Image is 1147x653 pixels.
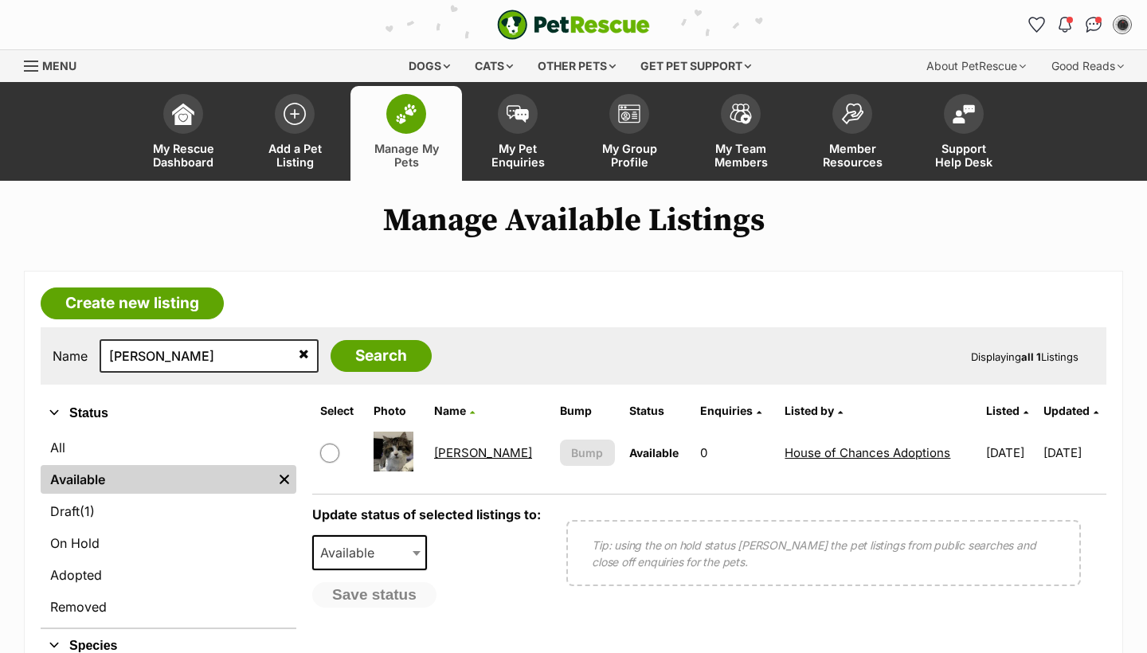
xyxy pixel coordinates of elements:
img: group-profile-icon-3fa3cf56718a62981997c0bc7e787c4b2cf8bcc04b72c1350f741eb67cf2f40e.svg [618,104,640,123]
span: My Group Profile [593,142,665,169]
span: Member Resources [816,142,888,169]
div: Get pet support [629,50,762,82]
div: Status [41,430,296,628]
img: chat-41dd97257d64d25036548639549fe6c8038ab92f7586957e7f3b1b290dea8141.svg [1086,17,1102,33]
a: Updated [1043,404,1098,417]
span: Menu [42,59,76,72]
a: My Team Members [685,86,797,181]
img: dashboard-icon-eb2f2d2d3e046f16d808141f083e7271f6b2e854fb5c12c21221c1fb7104beca.svg [172,103,194,125]
div: About PetRescue [915,50,1037,82]
span: Available [312,535,427,570]
span: Displaying Listings [971,350,1078,363]
th: Bump [554,398,621,424]
a: Add a Pet Listing [239,86,350,181]
a: Support Help Desk [908,86,1020,181]
img: help-desk-icon-fdf02630f3aa405de69fd3d07c3f3aa587a6932b1a1747fa1d2bba05be0121f9.svg [953,104,975,123]
img: team-members-icon-5396bd8760b3fe7c0b43da4ab00e1e3bb1a5d9ba89233759b79545d2d3fc5d0d.svg [730,104,752,124]
th: Status [623,398,692,424]
div: Other pets [527,50,627,82]
a: Member Resources [797,86,908,181]
th: Select [314,398,366,424]
a: Adopted [41,561,296,589]
span: Add a Pet Listing [259,142,331,169]
a: Removed [41,592,296,621]
p: Tip: using the on hold status [PERSON_NAME] the pet listings from public searches and close off e... [592,537,1055,570]
span: Bump [571,444,603,461]
div: Dogs [397,50,461,82]
a: Menu [24,50,88,79]
span: Name [434,404,466,417]
a: House of Chances Adoptions [785,445,950,460]
a: Manage My Pets [350,86,462,181]
div: Cats [464,50,524,82]
a: Listed by [785,404,843,417]
button: Save status [312,582,436,608]
a: On Hold [41,529,296,557]
img: member-resources-icon-8e73f808a243e03378d46382f2149f9095a855e16c252ad45f914b54edf8863c.svg [841,103,863,124]
td: [DATE] [980,425,1041,480]
a: My Rescue Dashboard [127,86,239,181]
ul: Account quick links [1024,12,1135,37]
span: Listed by [785,404,834,417]
a: Conversations [1081,12,1106,37]
a: Favourites [1024,12,1049,37]
img: manage-my-pets-icon-02211641906a0b7f246fdf0571729dbe1e7629f14944591b6c1af311fb30b64b.svg [395,104,417,124]
a: Draft [41,497,296,526]
a: [PERSON_NAME] [434,445,532,460]
a: Remove filter [272,465,296,494]
a: Create new listing [41,287,224,319]
button: Status [41,403,296,424]
span: (1) [80,502,95,521]
img: logo-e224e6f780fb5917bec1dbf3a21bbac754714ae5b6737aabdf751b685950b380.svg [497,10,650,40]
img: Lauren O'Grady profile pic [1114,17,1130,33]
a: My Group Profile [573,86,685,181]
span: Available [314,542,390,564]
img: notifications-46538b983faf8c2785f20acdc204bb7945ddae34d4c08c2a6579f10ce5e182be.svg [1059,17,1071,33]
div: Good Reads [1040,50,1135,82]
img: add-pet-listing-icon-0afa8454b4691262ce3f59096e99ab1cd57d4a30225e0717b998d2c9b9846f56.svg [284,103,306,125]
span: Listed [986,404,1020,417]
td: [DATE] [1043,425,1105,480]
img: pet-enquiries-icon-7e3ad2cf08bfb03b45e93fb7055b45f3efa6380592205ae92323e6603595dc1f.svg [507,105,529,123]
span: Support Help Desk [928,142,1000,169]
input: Search [331,340,432,372]
a: Available [41,465,272,494]
th: Photo [367,398,426,424]
a: PetRescue [497,10,650,40]
label: Update status of selected listings to: [312,506,541,522]
a: Name [434,404,475,417]
a: Listed [986,404,1028,417]
button: Bump [560,440,615,466]
a: My Pet Enquiries [462,86,573,181]
strong: all 1 [1021,350,1041,363]
td: 0 [694,425,777,480]
span: Updated [1043,404,1090,417]
label: Name [53,349,88,363]
a: Enquiries [700,404,761,417]
span: My Rescue Dashboard [147,142,219,169]
button: My account [1110,12,1135,37]
a: All [41,433,296,462]
button: Notifications [1052,12,1078,37]
span: Available [629,446,679,459]
span: translation missing: en.admin.listings.index.attributes.enquiries [700,404,753,417]
span: My Team Members [705,142,777,169]
span: Manage My Pets [370,142,442,169]
span: My Pet Enquiries [482,142,554,169]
